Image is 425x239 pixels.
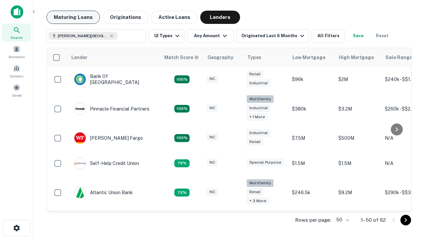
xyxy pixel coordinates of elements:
[187,29,233,42] button: Any Amount
[335,48,382,67] th: High Mortgage
[289,151,335,176] td: $1.5M
[208,53,233,61] div: Geography
[2,81,31,99] a: Saved
[247,79,271,87] div: Industrial
[243,48,289,67] th: Types
[289,48,335,67] th: Low Mortgage
[247,129,271,137] div: Industrial
[74,158,86,169] img: picture
[74,73,154,85] div: Bank Of [GEOGRAPHIC_DATA]
[335,151,382,176] td: $1.5M
[348,29,369,42] button: Save your search to get updates of matches that match your search criteria.
[58,33,108,39] span: [PERSON_NAME][GEOGRAPHIC_DATA], [GEOGRAPHIC_DATA]
[289,67,335,92] td: $96k
[200,11,240,24] button: Lenders
[207,188,218,196] div: NC
[74,187,133,199] div: Atlantic Union Bank
[74,157,139,169] div: Self-help Credit Union
[335,92,382,125] td: $3.2M
[247,70,263,78] div: Retail
[151,11,198,24] button: Active Loans
[335,125,382,151] td: $500M
[295,216,331,224] p: Rows per page:
[247,197,269,205] div: + 3 more
[247,179,274,187] div: Multifamily
[2,62,31,80] a: Contacts
[174,134,190,142] div: Matching Properties: 14, hasApolloMatch: undefined
[71,53,87,61] div: Lender
[247,104,271,112] div: Industrial
[164,54,198,61] h6: Match Score
[247,188,263,196] div: Retail
[160,48,204,67] th: Capitalize uses an advanced AI algorithm to match your search with the best lender. The match sco...
[46,11,100,24] button: Maturing Loans
[247,113,268,121] div: + 1 more
[293,53,325,61] div: Low Mortgage
[372,29,393,42] button: Reset
[12,93,22,98] span: Saved
[174,189,190,197] div: Matching Properties: 10, hasApolloMatch: undefined
[236,29,309,42] button: Originated Last 6 Months
[74,74,86,85] img: picture
[312,29,345,42] button: All Filters
[289,125,335,151] td: $7.5M
[361,216,386,224] p: 1–50 of 62
[74,187,86,198] img: picture
[103,11,148,24] button: Originations
[174,159,190,167] div: Matching Properties: 11, hasApolloMatch: undefined
[74,132,86,144] img: picture
[174,105,190,113] div: Matching Properties: 25, hasApolloMatch: undefined
[164,54,199,61] div: Capitalize uses an advanced AI algorithm to match your search with the best lender. The match sco...
[10,73,23,79] span: Contacts
[207,133,218,141] div: NC
[335,176,382,209] td: $9.2M
[11,35,23,40] span: Search
[247,95,274,103] div: Multifamily
[74,103,86,115] img: picture
[241,32,306,40] div: Originated Last 6 Months
[207,159,218,166] div: NC
[289,92,335,125] td: $380k
[247,53,261,61] div: Types
[339,53,374,61] div: High Mortgage
[247,159,284,166] div: Special Purpose
[74,132,143,144] div: [PERSON_NAME] Fargo
[67,48,160,67] th: Lender
[207,104,218,112] div: NC
[334,215,350,225] div: 50
[149,29,184,42] button: 12 Types
[9,54,25,59] span: Borrowers
[74,103,149,115] div: Pinnacle Financial Partners
[400,215,411,225] button: Go to next page
[289,176,335,209] td: $246.5k
[392,165,425,197] iframe: Chat Widget
[207,75,218,83] div: NC
[11,5,23,19] img: capitalize-icon.png
[385,53,412,61] div: Sale Range
[2,24,31,41] a: Search
[204,48,243,67] th: Geography
[174,75,190,83] div: Matching Properties: 14, hasApolloMatch: undefined
[2,43,31,61] a: Borrowers
[335,67,382,92] td: $2M
[247,138,263,146] div: Retail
